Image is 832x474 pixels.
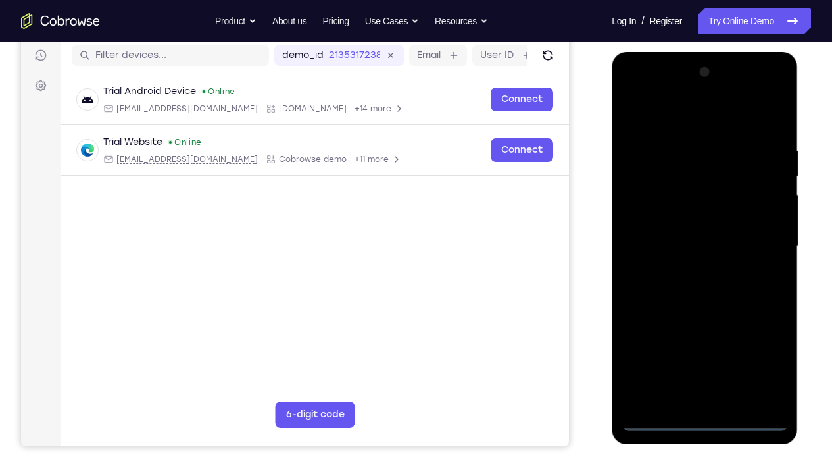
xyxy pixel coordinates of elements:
[21,13,100,29] a: Go to the home page
[51,8,122,29] h1: Connect
[245,149,326,159] div: App
[180,81,214,92] div: Online
[74,43,240,57] input: Filter devices...
[333,149,368,159] span: +11 more
[82,149,237,159] div: Email
[40,120,548,171] div: Open device details
[333,98,370,109] span: +14 more
[82,98,237,109] div: Email
[698,8,811,34] a: Try Online Demo
[365,8,419,34] button: Use Cases
[147,132,181,142] div: Online
[82,80,175,93] div: Trial Android Device
[82,130,141,144] div: Trial Website
[516,39,537,61] button: Refresh
[650,8,682,34] a: Register
[612,8,636,34] a: Log In
[272,8,306,34] a: About us
[148,136,151,138] div: New devices found.
[258,98,326,109] span: Cobrowse.io
[215,8,257,34] button: Product
[255,396,334,423] button: 6-digit code
[641,13,644,29] span: /
[40,69,548,120] div: Open device details
[245,98,326,109] div: App
[261,43,303,57] label: demo_id
[182,85,184,88] div: New devices found.
[435,8,488,34] button: Resources
[21,5,569,446] iframe: Agent
[322,8,349,34] a: Pricing
[95,149,237,159] span: web@example.com
[258,149,326,159] span: Cobrowse demo
[95,98,237,109] span: android@example.com
[396,43,420,57] label: Email
[459,43,493,57] label: User ID
[470,133,532,157] a: Connect
[470,82,532,106] a: Connect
